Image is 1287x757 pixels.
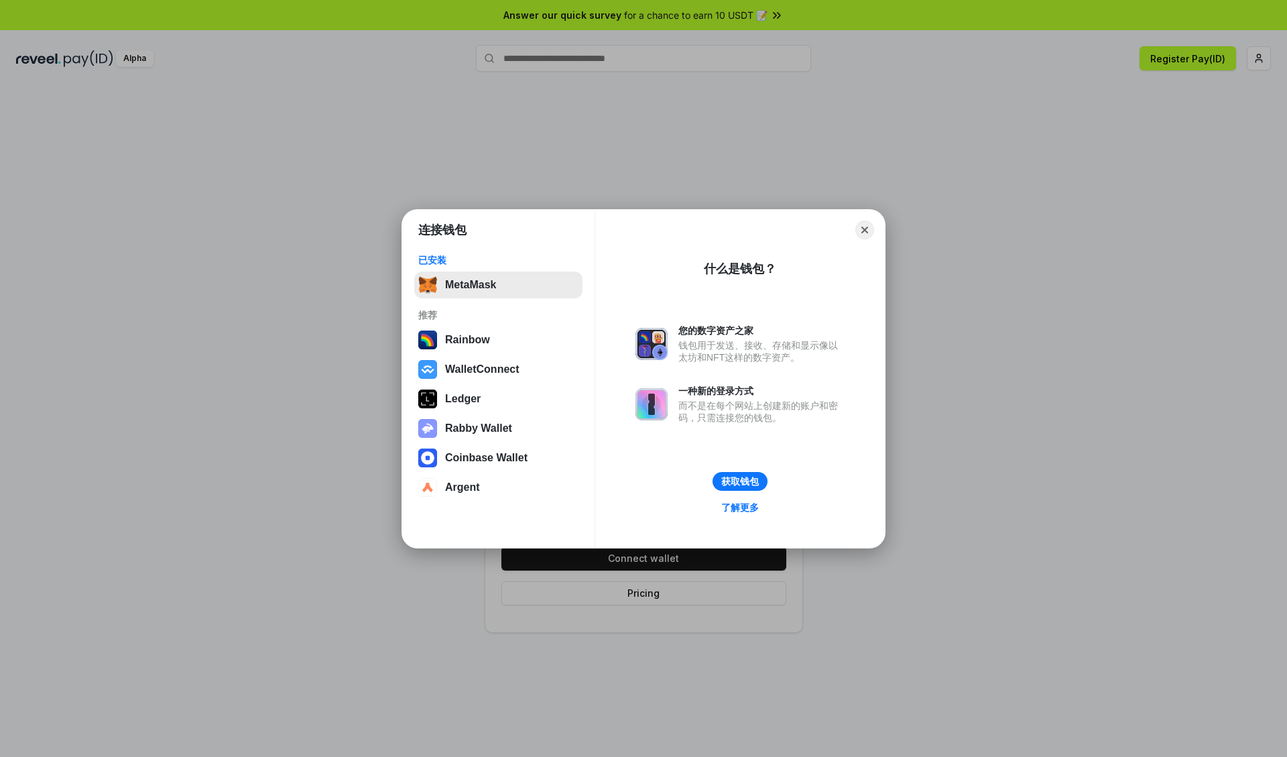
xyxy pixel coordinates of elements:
[445,393,481,405] div: Ledger
[678,325,845,337] div: 您的数字资产之家
[445,363,519,375] div: WalletConnect
[414,272,583,298] button: MetaMask
[704,261,776,277] div: 什么是钱包？
[418,331,437,349] img: svg+xml,%3Csvg%20width%3D%22120%22%20height%3D%22120%22%20viewBox%3D%220%200%20120%20120%22%20fil...
[635,328,668,360] img: svg+xml,%3Csvg%20xmlns%3D%22http%3A%2F%2Fwww.w3.org%2F2000%2Fsvg%22%20fill%3D%22none%22%20viewBox...
[418,360,437,379] img: svg+xml,%3Csvg%20width%3D%2228%22%20height%3D%2228%22%20viewBox%3D%220%200%2028%2028%22%20fill%3D...
[445,422,512,434] div: Rabby Wallet
[418,222,467,238] h1: 连接钱包
[713,472,768,491] button: 获取钱包
[445,481,480,493] div: Argent
[855,221,874,239] button: Close
[418,309,578,321] div: 推荐
[418,478,437,497] img: svg+xml,%3Csvg%20width%3D%2228%22%20height%3D%2228%22%20viewBox%3D%220%200%2028%2028%22%20fill%3D...
[418,449,437,467] img: svg+xml,%3Csvg%20width%3D%2228%22%20height%3D%2228%22%20viewBox%3D%220%200%2028%2028%22%20fill%3D...
[418,419,437,438] img: svg+xml,%3Csvg%20xmlns%3D%22http%3A%2F%2Fwww.w3.org%2F2000%2Fsvg%22%20fill%3D%22none%22%20viewBox...
[418,254,578,266] div: 已安装
[414,356,583,383] button: WalletConnect
[445,334,490,346] div: Rainbow
[414,445,583,471] button: Coinbase Wallet
[678,400,845,424] div: 而不是在每个网站上创建新的账户和密码，只需连接您的钱包。
[414,474,583,501] button: Argent
[721,502,759,514] div: 了解更多
[414,415,583,442] button: Rabby Wallet
[445,279,496,291] div: MetaMask
[418,390,437,408] img: svg+xml,%3Csvg%20xmlns%3D%22http%3A%2F%2Fwww.w3.org%2F2000%2Fsvg%22%20width%3D%2228%22%20height%3...
[678,385,845,397] div: 一种新的登录方式
[678,339,845,363] div: 钱包用于发送、接收、存储和显示像以太坊和NFT这样的数字资产。
[414,327,583,353] button: Rainbow
[713,499,767,516] a: 了解更多
[414,386,583,412] button: Ledger
[445,452,528,464] div: Coinbase Wallet
[721,475,759,487] div: 获取钱包
[635,388,668,420] img: svg+xml,%3Csvg%20xmlns%3D%22http%3A%2F%2Fwww.w3.org%2F2000%2Fsvg%22%20fill%3D%22none%22%20viewBox...
[418,276,437,294] img: svg+xml,%3Csvg%20fill%3D%22none%22%20height%3D%2233%22%20viewBox%3D%220%200%2035%2033%22%20width%...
